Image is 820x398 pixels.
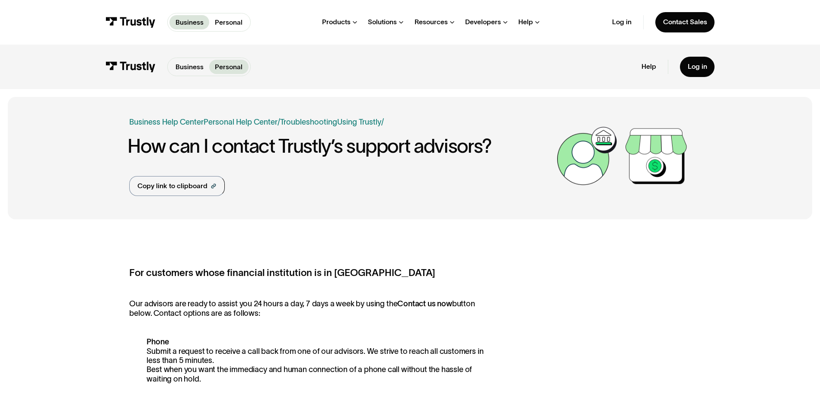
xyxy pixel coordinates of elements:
strong: For customers whose financial institution is in [GEOGRAPHIC_DATA] [129,267,435,278]
a: Personal [209,15,249,29]
a: Personal Help Center [204,116,278,128]
p: Personal [215,17,242,28]
div: Help [518,18,533,26]
div: / [278,116,280,128]
a: Log in [612,18,632,26]
a: Business Help Center [129,116,204,128]
p: Personal [215,62,242,72]
p: Business [175,17,204,28]
div: / [381,116,384,128]
a: Using Trustly [337,118,381,126]
a: Copy link to clipboard [129,176,224,196]
div: Log in [688,62,707,71]
p: Business [175,62,204,72]
p: Our advisors are ready to assist you 24 hours a day, 7 days a week by using the button below. Con... [129,299,491,318]
div: Solutions [368,18,397,26]
a: Log in [680,57,715,77]
p: Submit a request to receive a call back from one of our advisors. We strive to reach all customer... [129,337,491,384]
a: Personal [209,60,249,74]
div: Contact Sales [663,18,707,26]
div: Products [322,18,351,26]
h1: How can I contact Trustly’s support advisors? [128,135,552,157]
div: Copy link to clipboard [137,181,207,191]
div: Developers [465,18,501,26]
strong: Contact us now [397,299,452,308]
a: Contact Sales [655,12,715,32]
a: Business [169,15,209,29]
img: Trustly Logo [105,17,156,28]
div: Resources [415,18,448,26]
a: Help [641,62,656,71]
a: Business [169,60,209,74]
a: Troubleshooting [280,118,337,126]
img: Trustly Logo [105,61,156,72]
strong: Phone [147,337,169,346]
